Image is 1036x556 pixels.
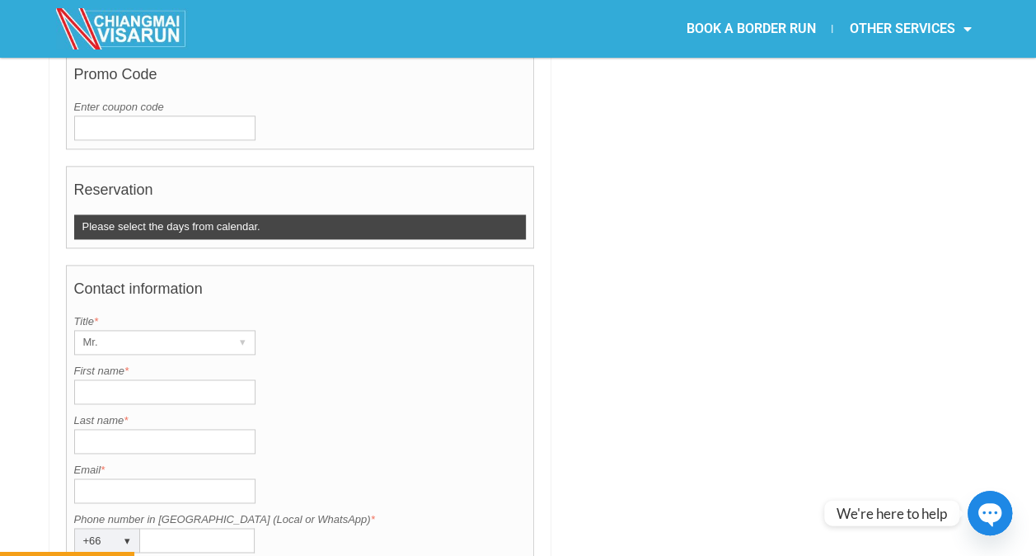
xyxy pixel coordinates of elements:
label: Phone number in [GEOGRAPHIC_DATA] (Local or WhatsApp) [74,511,527,528]
h4: Promo Code [74,58,527,99]
label: Title [74,313,527,330]
a: BOOK A BORDER RUN [669,10,832,48]
div: Please select the days from calendar. [74,214,527,239]
h4: Contact information [74,272,527,313]
div: Mr. [75,331,223,354]
label: First name [74,363,527,379]
a: OTHER SERVICES [832,10,987,48]
div: ▾ [232,331,255,354]
h4: Reservation [74,173,527,214]
label: Email [74,462,527,478]
div: ▾ [116,529,139,552]
div: +66 [75,529,108,552]
nav: Menu [518,10,987,48]
label: Last name [74,412,527,429]
label: Enter coupon code [74,99,527,115]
